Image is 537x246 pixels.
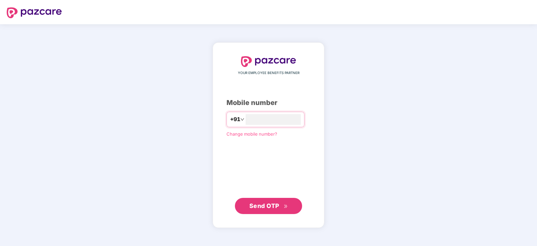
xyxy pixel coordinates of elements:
[249,202,279,209] span: Send OTP
[235,198,302,214] button: Send OTPdouble-right
[240,117,244,121] span: down
[226,98,311,108] div: Mobile number
[7,7,62,18] img: logo
[284,204,288,209] span: double-right
[226,131,277,137] a: Change mobile number?
[241,56,296,67] img: logo
[238,70,299,76] span: YOUR EMPLOYEE BENEFITS PARTNER
[230,115,240,124] span: +91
